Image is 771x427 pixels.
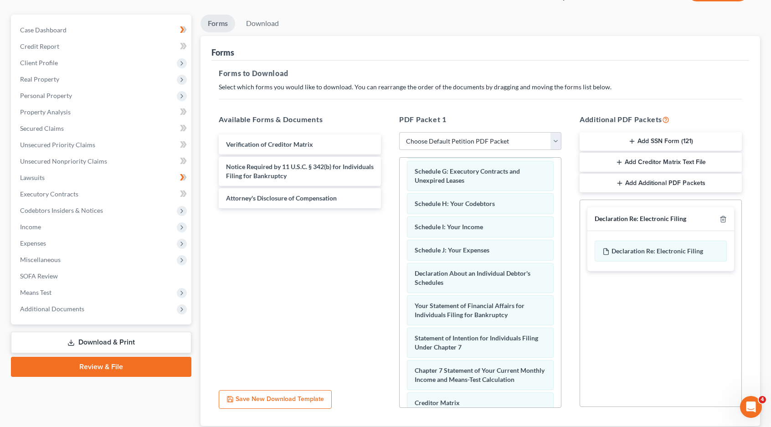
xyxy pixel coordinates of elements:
[20,75,59,83] span: Real Property
[20,26,67,34] span: Case Dashboard
[11,332,191,353] a: Download & Print
[612,247,703,255] span: Declaration Re: Electronic Filing
[13,170,191,186] a: Lawsuits
[415,399,460,406] span: Creditor Matrix
[13,186,191,202] a: Executory Contracts
[20,305,84,313] span: Additional Documents
[13,38,191,55] a: Credit Report
[759,396,766,403] span: 4
[11,357,191,377] a: Review & File
[239,15,286,32] a: Download
[580,132,742,151] button: Add SSN Form (121)
[580,114,742,125] h5: Additional PDF Packets
[20,239,46,247] span: Expenses
[580,153,742,172] button: Add Creditor Matrix Text File
[219,68,742,79] h5: Forms to Download
[740,396,762,418] iframe: Intercom live chat
[20,92,72,99] span: Personal Property
[13,22,191,38] a: Case Dashboard
[20,42,59,50] span: Credit Report
[20,223,41,231] span: Income
[13,104,191,120] a: Property Analysis
[20,190,78,198] span: Executory Contracts
[20,288,51,296] span: Means Test
[219,114,381,125] h5: Available Forms & Documents
[20,256,61,263] span: Miscellaneous
[20,124,64,132] span: Secured Claims
[20,174,45,181] span: Lawsuits
[595,215,686,223] div: Declaration Re: Electronic Filing
[399,114,561,125] h5: PDF Packet 1
[415,302,524,319] span: Your Statement of Financial Affairs for Individuals Filing for Bankruptcy
[211,47,234,58] div: Forms
[415,167,520,184] span: Schedule G: Executory Contracts and Unexpired Leases
[13,137,191,153] a: Unsecured Priority Claims
[20,141,95,149] span: Unsecured Priority Claims
[415,200,495,207] span: Schedule H: Your Codebtors
[226,194,337,202] span: Attorney's Disclosure of Compensation
[20,59,58,67] span: Client Profile
[20,157,107,165] span: Unsecured Nonpriority Claims
[580,174,742,193] button: Add Additional PDF Packets
[219,390,332,409] button: Save New Download Template
[200,15,235,32] a: Forms
[226,140,313,148] span: Verification of Creditor Matrix
[415,223,483,231] span: Schedule I: Your Income
[13,120,191,137] a: Secured Claims
[20,272,58,280] span: SOFA Review
[13,268,191,284] a: SOFA Review
[415,269,530,286] span: Declaration About an Individual Debtor's Schedules
[415,366,545,383] span: Chapter 7 Statement of Your Current Monthly Income and Means-Test Calculation
[20,108,71,116] span: Property Analysis
[415,246,489,254] span: Schedule J: Your Expenses
[415,334,538,351] span: Statement of Intention for Individuals Filing Under Chapter 7
[13,153,191,170] a: Unsecured Nonpriority Claims
[226,163,374,180] span: Notice Required by 11 U.S.C. § 342(b) for Individuals Filing for Bankruptcy
[219,82,742,92] p: Select which forms you would like to download. You can rearrange the order of the documents by dr...
[20,206,103,214] span: Codebtors Insiders & Notices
